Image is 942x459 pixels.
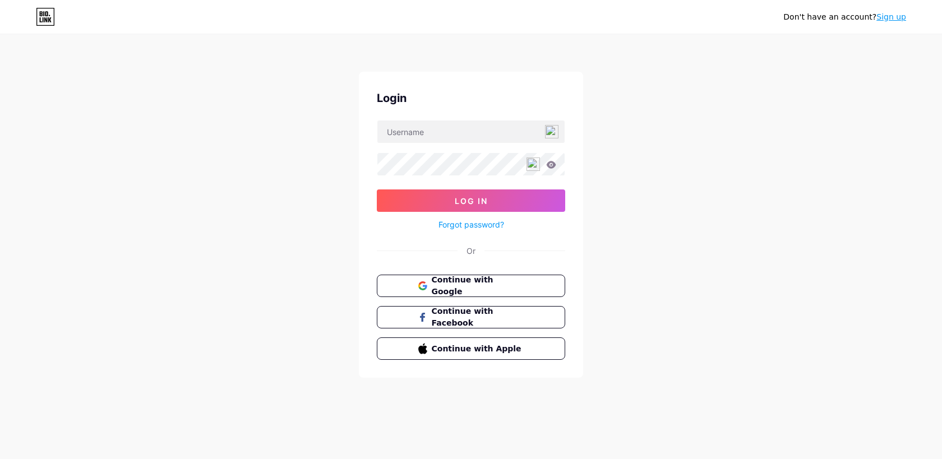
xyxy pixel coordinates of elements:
span: Continue with Facebook [432,305,524,329]
button: Continue with Google [377,275,565,297]
span: Continue with Google [432,274,524,298]
div: Don't have an account? [783,11,906,23]
button: Continue with Facebook [377,306,565,328]
a: Sign up [876,12,906,21]
button: Continue with Apple [377,337,565,360]
img: npw-badge-icon-locked.svg [545,125,558,138]
input: Username [377,120,565,143]
a: Forgot password? [438,219,504,230]
button: Log In [377,189,565,212]
img: npw-badge-icon-locked.svg [527,157,540,171]
div: Or [467,245,475,257]
span: Log In [455,196,488,206]
span: Continue with Apple [432,343,524,355]
div: Login [377,90,565,106]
